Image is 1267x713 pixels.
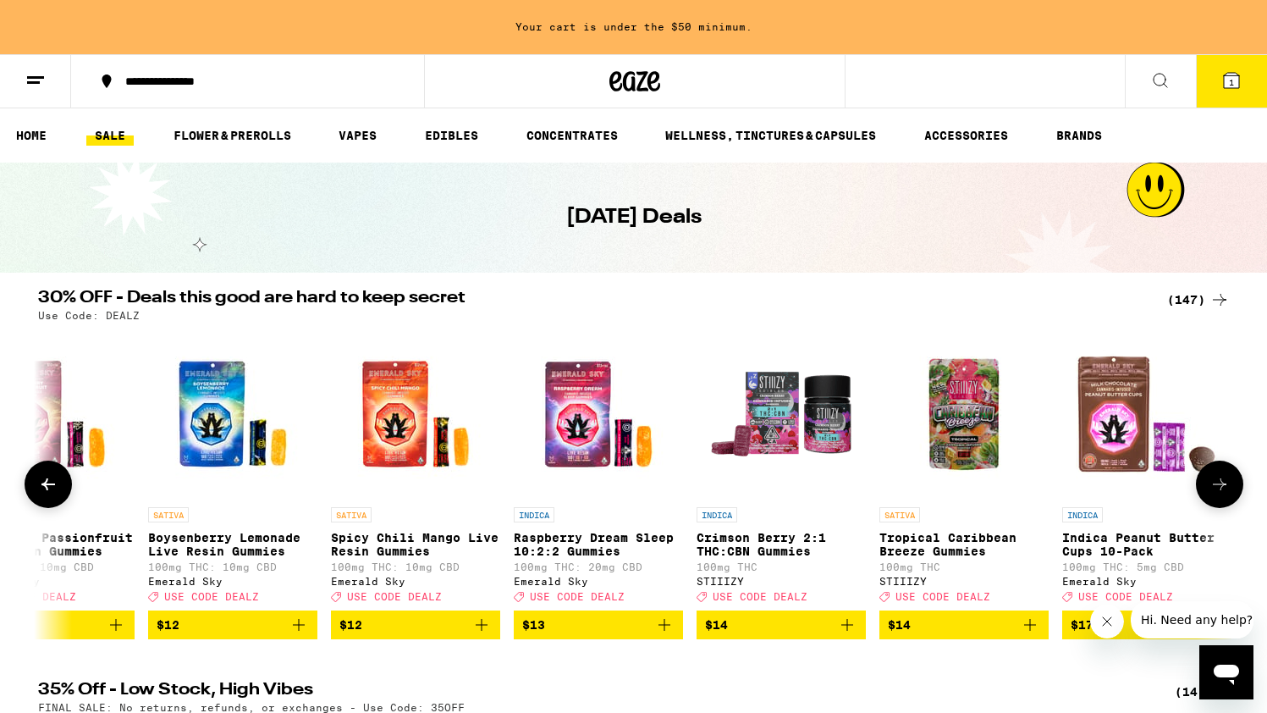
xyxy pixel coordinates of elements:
[697,611,866,639] button: Add to bag
[1078,591,1173,602] span: USE CODE DEALZ
[518,125,626,146] a: CONCENTRATES
[1090,605,1124,638] iframe: Close message
[879,329,1049,499] img: STIIIZY - Tropical Caribbean Breeze Gummies
[38,310,140,321] p: Use Code: DEALZ
[86,125,134,146] a: SALE
[38,682,1147,702] h2: 35% Off - Low Stock, High Vibes
[697,329,866,611] a: Open page for Crimson Berry 2:1 THC:CBN Gummies from STIIIZY
[697,576,866,587] div: STIIIZY
[514,531,683,558] p: Raspberry Dream Sleep 10:2:2 Gummies
[157,618,179,632] span: $12
[1196,55,1267,108] button: 1
[8,125,55,146] a: HOME
[331,561,500,572] p: 100mg THC: 10mg CBD
[514,507,554,522] p: INDICA
[888,618,911,632] span: $14
[148,561,317,572] p: 100mg THC: 10mg CBD
[148,531,317,558] p: Boysenberry Lemonade Live Resin Gummies
[879,531,1049,558] p: Tropical Caribbean Breeze Gummies
[1062,329,1231,611] a: Open page for Indica Peanut Butter Cups 10-Pack from Emerald Sky
[1229,77,1234,87] span: 1
[514,576,683,587] div: Emerald Sky
[566,203,702,232] h1: [DATE] Deals
[895,591,990,602] span: USE CODE DEALZ
[347,591,442,602] span: USE CODE DEALZ
[148,576,317,587] div: Emerald Sky
[1199,645,1253,699] iframe: Button to launch messaging window
[1062,329,1231,499] img: Emerald Sky - Indica Peanut Butter Cups 10-Pack
[331,507,372,522] p: SATIVA
[331,329,500,611] a: Open page for Spicy Chili Mango Live Resin Gummies from Emerald Sky
[522,618,545,632] span: $13
[1062,611,1231,639] button: Add to bag
[1062,576,1231,587] div: Emerald Sky
[1048,125,1110,146] a: BRANDS
[148,329,317,499] img: Emerald Sky - Boysenberry Lemonade Live Resin Gummies
[657,125,884,146] a: WELLNESS, TINCTURES & CAPSULES
[1062,531,1231,558] p: Indica Peanut Butter Cups 10-Pack
[1167,290,1230,310] a: (147)
[705,618,728,632] span: $14
[514,561,683,572] p: 100mg THC: 20mg CBD
[339,618,362,632] span: $12
[1062,561,1231,572] p: 100mg THC: 5mg CBD
[1131,601,1253,638] iframe: Message from company
[148,611,317,639] button: Add to bag
[879,329,1049,611] a: Open page for Tropical Caribbean Breeze Gummies from STIIIZY
[697,507,737,522] p: INDICA
[331,531,500,558] p: Spicy Chili Mango Live Resin Gummies
[38,702,465,713] p: FINAL SALE: No returns, refunds, or exchanges - Use Code: 35OFF
[879,561,1049,572] p: 100mg THC
[514,329,683,499] img: Emerald Sky - Raspberry Dream Sleep 10:2:2 Gummies
[916,125,1016,146] a: ACCESSORIES
[1062,507,1103,522] p: INDICA
[697,329,866,499] img: STIIIZY - Crimson Berry 2:1 THC:CBN Gummies
[697,531,866,558] p: Crimson Berry 2:1 THC:CBN Gummies
[530,591,625,602] span: USE CODE DEALZ
[1175,682,1230,702] a: (14)
[879,576,1049,587] div: STIIIZY
[164,591,259,602] span: USE CODE DEALZ
[879,611,1049,639] button: Add to bag
[331,611,500,639] button: Add to bag
[879,507,920,522] p: SATIVA
[1071,618,1093,632] span: $17
[331,329,500,499] img: Emerald Sky - Spicy Chili Mango Live Resin Gummies
[331,576,500,587] div: Emerald Sky
[165,125,300,146] a: FLOWER & PREROLLS
[330,125,385,146] a: VAPES
[416,125,487,146] a: EDIBLES
[148,329,317,611] a: Open page for Boysenberry Lemonade Live Resin Gummies from Emerald Sky
[514,329,683,611] a: Open page for Raspberry Dream Sleep 10:2:2 Gummies from Emerald Sky
[38,290,1147,310] h2: 30% OFF - Deals this good are hard to keep secret
[713,591,807,602] span: USE CODE DEALZ
[148,507,189,522] p: SATIVA
[514,611,683,639] button: Add to bag
[697,561,866,572] p: 100mg THC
